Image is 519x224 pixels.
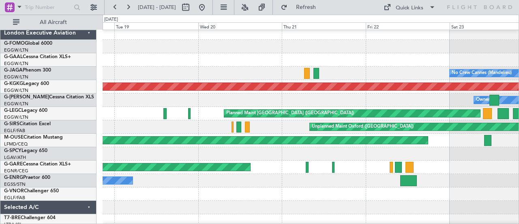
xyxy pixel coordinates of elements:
button: Quick Links [380,1,440,14]
div: Planned Maint [GEOGRAPHIC_DATA] ([GEOGRAPHIC_DATA]) [226,107,354,120]
a: LFMD/CEQ [4,141,28,147]
a: LGAV/ATH [4,154,26,161]
a: EGGW/LTN [4,47,28,53]
a: G-KGKGLegacy 600 [4,81,49,86]
div: Unplanned Maint Oxford ([GEOGRAPHIC_DATA]) [312,121,414,133]
span: G-JAGA [4,68,23,73]
div: Fri 22 [366,22,450,30]
span: [DATE] - [DATE] [138,4,176,11]
div: No Crew Cannes (Mandelieu) [452,67,512,79]
input: Trip Number [25,1,71,13]
button: Refresh [277,1,326,14]
a: T7-BREChallenger 604 [4,215,56,220]
span: G-GAAL [4,54,23,59]
span: G-VNOR [4,189,24,194]
a: G-VNORChallenger 650 [4,189,59,194]
a: EGLF/FAB [4,128,25,134]
a: M-OUSECitation Mustang [4,135,63,140]
div: Thu 21 [282,22,366,30]
a: EGNR/CEG [4,168,28,174]
span: G-KGKG [4,81,23,86]
span: All Aircraft [21,20,86,25]
a: G-[PERSON_NAME]Cessna Citation XLS [4,95,94,100]
a: EGSS/STN [4,181,26,187]
div: Tue 19 [114,22,198,30]
span: G-GARE [4,162,23,167]
span: G-ENRG [4,175,23,180]
a: EGGW/LTN [4,61,28,67]
a: G-ENRGPraetor 600 [4,175,50,180]
span: M-OUSE [4,135,24,140]
span: G-SPCY [4,148,21,153]
span: G-FOMO [4,41,25,46]
span: T7-BRE [4,215,21,220]
div: Wed 20 [198,22,282,30]
a: G-GAALCessna Citation XLS+ [4,54,71,59]
a: EGGW/LTN [4,114,28,120]
a: G-SPCYLegacy 650 [4,148,47,153]
div: Quick Links [396,4,423,12]
span: G-SIRS [4,122,19,126]
span: G-LEGC [4,108,21,113]
a: G-GARECessna Citation XLS+ [4,162,71,167]
a: EGLF/FAB [4,195,25,201]
a: G-LEGCLegacy 600 [4,108,47,113]
button: All Aircraft [9,16,88,29]
a: EGGW/LTN [4,101,28,107]
span: G-[PERSON_NAME] [4,95,49,100]
a: G-JAGAPhenom 300 [4,68,51,73]
div: Owner [476,94,490,106]
div: [DATE] [104,16,118,23]
a: G-SIRSCitation Excel [4,122,51,126]
a: G-FOMOGlobal 6000 [4,41,52,46]
a: EGGW/LTN [4,74,28,80]
span: Refresh [289,4,323,10]
a: EGGW/LTN [4,87,28,94]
